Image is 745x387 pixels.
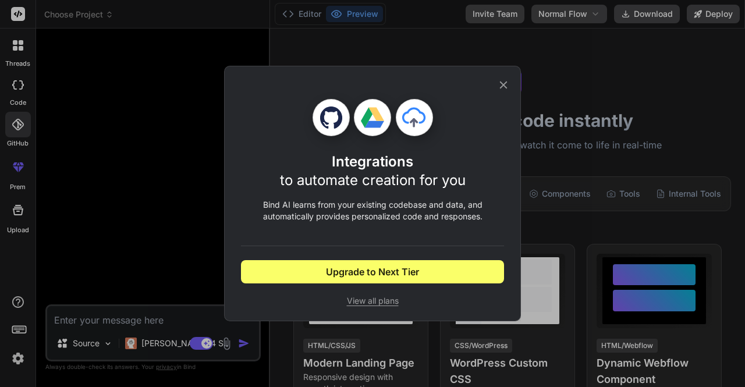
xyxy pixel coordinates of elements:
[280,172,466,189] span: to automate creation for you
[280,152,466,190] h1: Integrations
[241,260,504,283] button: Upgrade to Next Tier
[326,265,419,279] span: Upgrade to Next Tier
[241,199,504,222] p: Bind AI learns from your existing codebase and data, and automatically provides personalized code...
[241,295,504,307] span: View all plans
